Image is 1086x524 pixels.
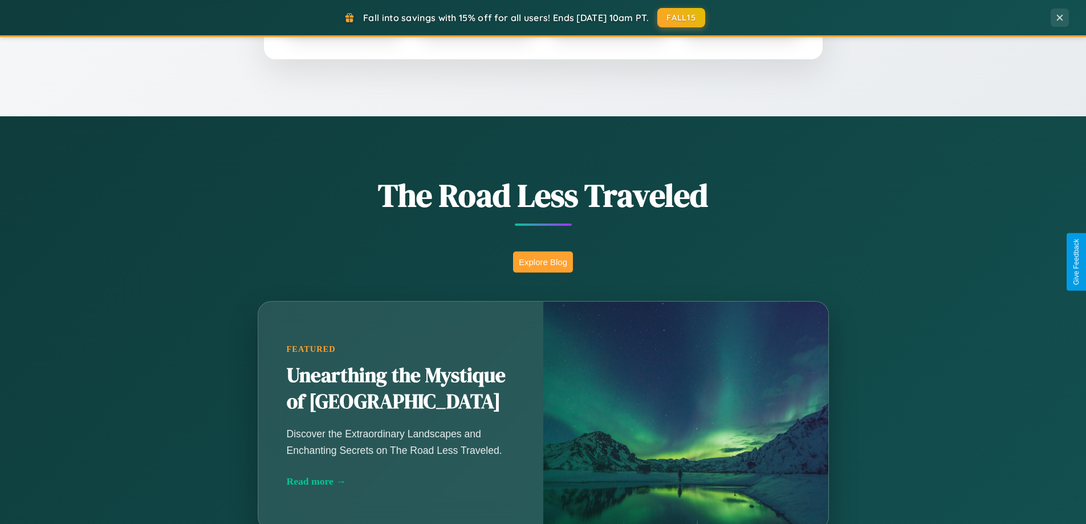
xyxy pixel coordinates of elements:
div: Read more → [287,476,515,488]
p: Discover the Extraordinary Landscapes and Enchanting Secrets on The Road Less Traveled. [287,426,515,458]
h2: Unearthing the Mystique of [GEOGRAPHIC_DATA] [287,363,515,415]
button: Explore Blog [513,251,573,273]
div: Featured [287,344,515,354]
span: Fall into savings with 15% off for all users! Ends [DATE] 10am PT. [363,12,649,23]
div: Give Feedback [1072,239,1080,285]
h1: The Road Less Traveled [201,173,885,217]
button: FALL15 [657,8,705,27]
